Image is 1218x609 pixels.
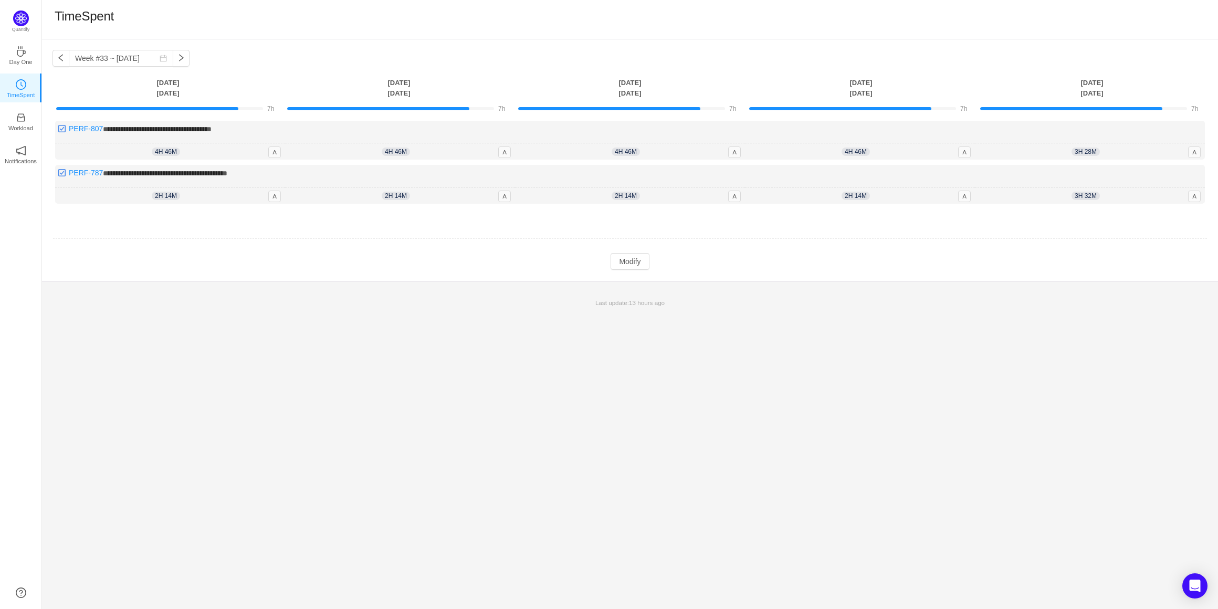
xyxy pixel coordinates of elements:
span: 7h [1191,105,1198,112]
span: 2h 14m [842,192,870,200]
th: [DATE] [DATE] [283,77,514,99]
span: A [1188,146,1201,158]
p: Day One [9,57,32,67]
span: 7h [729,105,736,112]
span: 4h 46m [612,148,640,156]
a: PERF-807 [69,124,103,133]
button: icon: right [173,50,190,67]
span: A [728,146,741,158]
p: TimeSpent [7,90,35,100]
a: icon: inboxWorkload [16,115,26,126]
span: 2h 14m [152,192,180,200]
span: Last update: [595,299,665,306]
img: Quantify [13,10,29,26]
a: PERF-787 [69,169,103,177]
span: 3h 32m [1072,192,1100,200]
span: A [498,191,511,202]
i: icon: clock-circle [16,79,26,90]
img: 10318 [58,169,66,177]
p: Quantify [12,26,30,34]
span: A [268,191,281,202]
a: icon: clock-circleTimeSpent [16,82,26,93]
p: Notifications [5,156,37,166]
p: Workload [8,123,33,133]
span: 3h 28m [1072,148,1100,156]
img: 10318 [58,124,66,133]
th: [DATE] [DATE] [976,77,1207,99]
span: A [728,191,741,202]
h1: TimeSpent [55,8,114,24]
span: A [958,146,971,158]
span: A [268,146,281,158]
i: icon: notification [16,145,26,156]
th: [DATE] [DATE] [745,77,976,99]
span: A [958,191,971,202]
button: Modify [611,253,649,270]
span: 2h 14m [612,192,640,200]
span: A [498,146,511,158]
span: 4h 46m [382,148,410,156]
input: Select a week [69,50,173,67]
span: 4h 46m [152,148,180,156]
button: icon: left [52,50,69,67]
th: [DATE] [DATE] [52,77,283,99]
span: 7h [267,105,274,112]
span: 13 hours ago [629,299,665,306]
a: icon: question-circle [16,587,26,598]
th: [DATE] [DATE] [514,77,745,99]
span: 2h 14m [382,192,410,200]
a: icon: coffeeDay One [16,49,26,60]
span: A [1188,191,1201,202]
i: icon: inbox [16,112,26,123]
span: 7h [498,105,505,112]
i: icon: calendar [160,55,167,62]
a: icon: notificationNotifications [16,149,26,159]
i: icon: coffee [16,46,26,57]
span: 7h [960,105,967,112]
span: 4h 46m [842,148,870,156]
div: Open Intercom Messenger [1182,573,1207,598]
